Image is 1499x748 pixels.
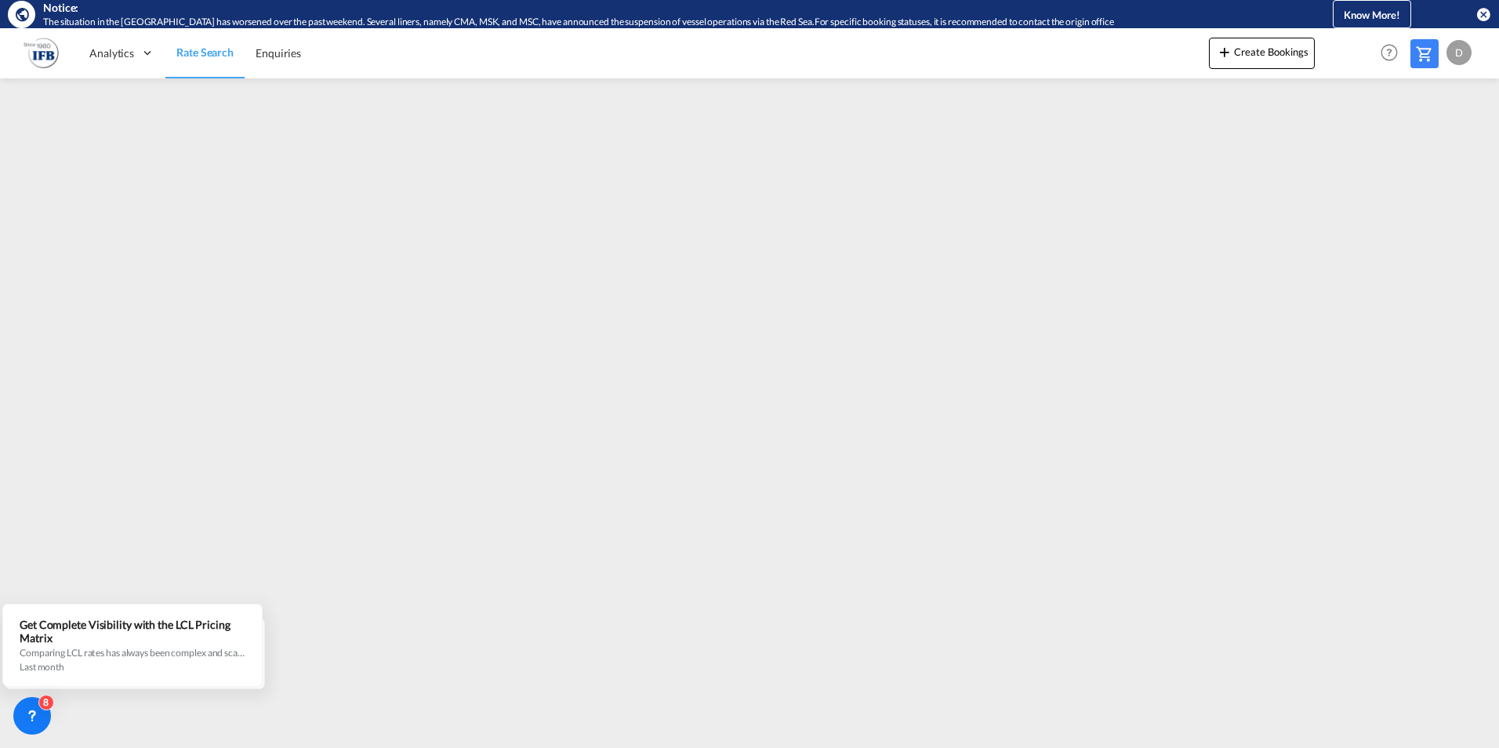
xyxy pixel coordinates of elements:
[24,35,59,71] img: b628ab10256c11eeb52753acbc15d091.png
[176,45,234,59] span: Rate Search
[1215,42,1234,61] md-icon: icon-plus 400-fg
[245,27,312,78] a: Enquiries
[1376,39,1403,66] span: Help
[43,16,1269,29] div: The situation in the Red Sea has worsened over the past weekend. Several liners, namely CMA, MSK,...
[1446,40,1472,65] div: D
[1376,39,1410,67] div: Help
[165,27,245,78] a: Rate Search
[1475,6,1491,22] button: icon-close-circle
[89,45,134,61] span: Analytics
[256,46,301,60] span: Enquiries
[78,27,165,78] div: Analytics
[1344,9,1400,21] span: Know More!
[1209,38,1315,69] button: icon-plus 400-fgCreate Bookings
[14,6,30,22] md-icon: icon-earth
